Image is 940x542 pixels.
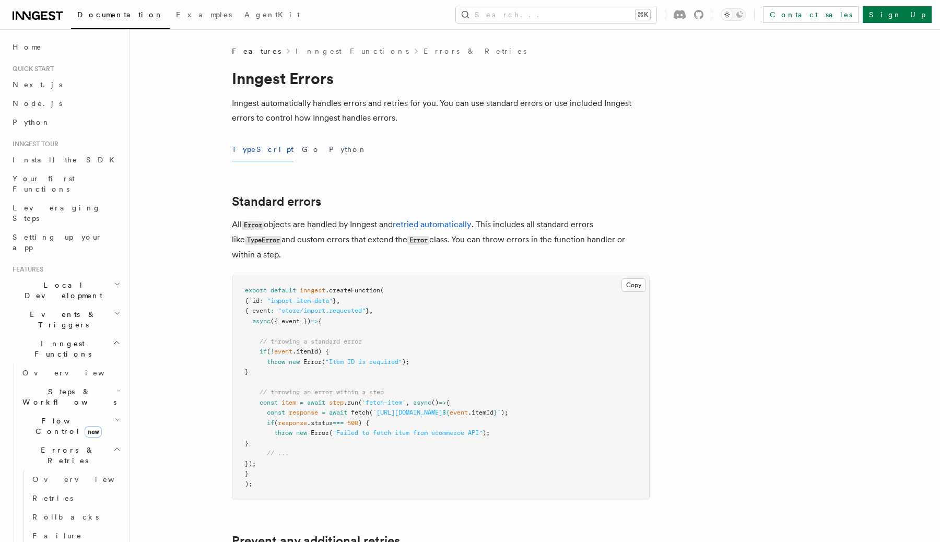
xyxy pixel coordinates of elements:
[362,399,406,406] span: 'fetch-item'
[358,419,369,427] span: ) {
[281,399,296,406] span: item
[296,429,307,437] span: new
[8,150,123,169] a: Install the SDK
[28,508,123,526] a: Rollbacks
[13,174,75,193] span: Your first Functions
[28,470,123,489] a: Overview
[13,99,62,108] span: Node.js
[8,228,123,257] a: Setting up your app
[289,358,300,366] span: new
[18,382,123,411] button: Steps & Workflows
[329,399,344,406] span: step
[307,399,325,406] span: await
[329,409,347,416] span: await
[406,399,409,406] span: ,
[8,38,123,56] a: Home
[245,307,271,314] span: { event
[863,6,932,23] a: Sign Up
[8,338,113,359] span: Inngest Functions
[351,409,369,416] span: fetch
[333,297,336,304] span: }
[483,429,490,437] span: );
[18,441,123,470] button: Errors & Retries
[18,363,123,382] a: Overview
[260,388,384,396] span: // throwing an error within a step
[18,445,113,466] span: Errors & Retries
[267,419,274,427] span: if
[71,3,170,29] a: Documentation
[358,399,362,406] span: (
[292,348,329,355] span: .itemId) {
[329,429,333,437] span: (
[318,317,322,325] span: {
[450,409,468,416] span: event
[369,409,373,416] span: (
[311,429,329,437] span: Error
[13,42,42,52] span: Home
[8,94,123,113] a: Node.js
[303,358,322,366] span: Error
[245,287,267,294] span: export
[763,6,859,23] a: Contact sales
[621,278,646,292] button: Copy
[245,480,252,488] span: );
[18,411,123,441] button: Flow Controlnew
[302,138,321,161] button: Go
[413,399,431,406] span: async
[267,358,285,366] span: throw
[28,489,123,508] a: Retries
[267,450,289,457] span: // ...
[242,221,264,230] code: Error
[369,307,373,314] span: ,
[245,470,249,477] span: }
[439,399,446,406] span: =>
[278,307,366,314] span: "store/import.requested"
[8,75,123,94] a: Next.js
[232,194,321,209] a: Standard errors
[8,65,54,73] span: Quick start
[497,409,501,416] span: `
[267,409,285,416] span: const
[721,8,746,21] button: Toggle dark mode
[325,287,380,294] span: .createFunction
[325,358,402,366] span: "Item ID is required"
[8,113,123,132] a: Python
[271,348,274,355] span: !
[311,317,318,325] span: =>
[18,416,115,437] span: Flow Control
[232,69,650,88] h1: Inngest Errors
[244,10,300,19] span: AgentKit
[373,409,442,416] span: `[URL][DOMAIN_NAME]
[329,138,367,161] button: Python
[8,334,123,363] button: Inngest Functions
[32,513,99,521] span: Rollbacks
[307,419,333,427] span: .status
[232,138,293,161] button: TypeScript
[424,46,526,56] a: Errors & Retries
[274,419,278,427] span: (
[8,305,123,334] button: Events & Triggers
[22,369,130,377] span: Overview
[8,169,123,198] a: Your first Functions
[13,204,101,222] span: Leveraging Steps
[260,338,362,345] span: // throwing a standard error
[13,156,121,164] span: Install the SDK
[336,297,340,304] span: ,
[393,219,472,229] a: retried automatically
[8,309,114,330] span: Events & Triggers
[380,287,384,294] span: (
[322,358,325,366] span: (
[289,409,318,416] span: response
[267,348,271,355] span: (
[245,368,249,375] span: }
[8,140,58,148] span: Inngest tour
[344,399,358,406] span: .run
[260,348,267,355] span: if
[456,6,656,23] button: Search...⌘K
[271,317,311,325] span: ({ event })
[13,118,51,126] span: Python
[271,287,296,294] span: default
[18,386,116,407] span: Steps & Workflows
[402,358,409,366] span: );
[274,429,292,437] span: throw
